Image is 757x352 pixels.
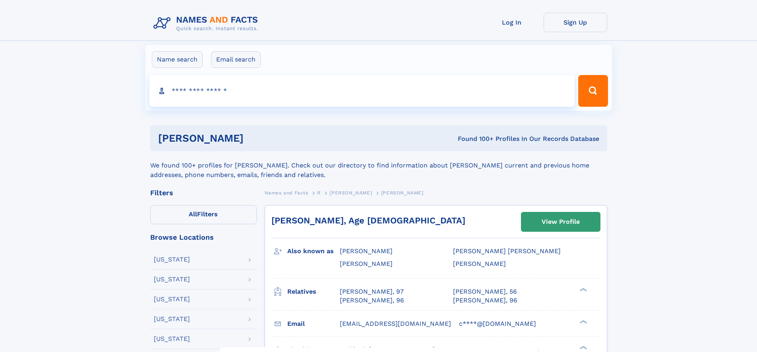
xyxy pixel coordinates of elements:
h1: [PERSON_NAME] [158,133,351,143]
span: [PERSON_NAME] [381,190,424,196]
h3: Email [287,317,340,331]
label: Email search [211,51,261,68]
span: [PERSON_NAME] [453,260,506,267]
span: [PERSON_NAME] [340,247,393,255]
div: [US_STATE] [154,296,190,302]
span: [PERSON_NAME] [340,260,393,267]
div: ❯ [578,345,587,350]
div: Browse Locations [150,234,257,241]
a: [PERSON_NAME] [329,188,372,198]
div: [US_STATE] [154,316,190,322]
label: Name search [152,51,203,68]
span: R [317,190,321,196]
div: [US_STATE] [154,276,190,283]
span: [PERSON_NAME] [329,190,372,196]
a: [PERSON_NAME], 96 [453,296,517,305]
button: Search Button [578,75,608,107]
img: Logo Names and Facts [150,13,265,34]
input: search input [149,75,575,107]
div: We found 100+ profiles for [PERSON_NAME]. Check out our directory to find information about [PERS... [150,151,607,180]
h3: Also known as [287,244,340,258]
a: [PERSON_NAME], 96 [340,296,404,305]
label: Filters [150,205,257,224]
a: R [317,188,321,198]
span: [PERSON_NAME] [PERSON_NAME] [453,247,561,255]
span: All [189,210,197,218]
a: [PERSON_NAME], Age [DEMOGRAPHIC_DATA] [271,215,465,225]
div: [US_STATE] [154,256,190,263]
a: Names and Facts [265,188,308,198]
div: Found 100+ Profiles In Our Records Database [350,135,599,143]
h3: Relatives [287,285,340,298]
a: Log In [480,13,544,32]
div: ❯ [578,319,587,324]
span: [EMAIL_ADDRESS][DOMAIN_NAME] [340,320,451,327]
a: [PERSON_NAME], 97 [340,287,404,296]
a: Sign Up [544,13,607,32]
div: Filters [150,189,257,196]
div: View Profile [542,213,580,231]
div: ❯ [578,287,587,292]
a: View Profile [521,212,600,231]
a: [PERSON_NAME], 56 [453,287,517,296]
div: [US_STATE] [154,336,190,342]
